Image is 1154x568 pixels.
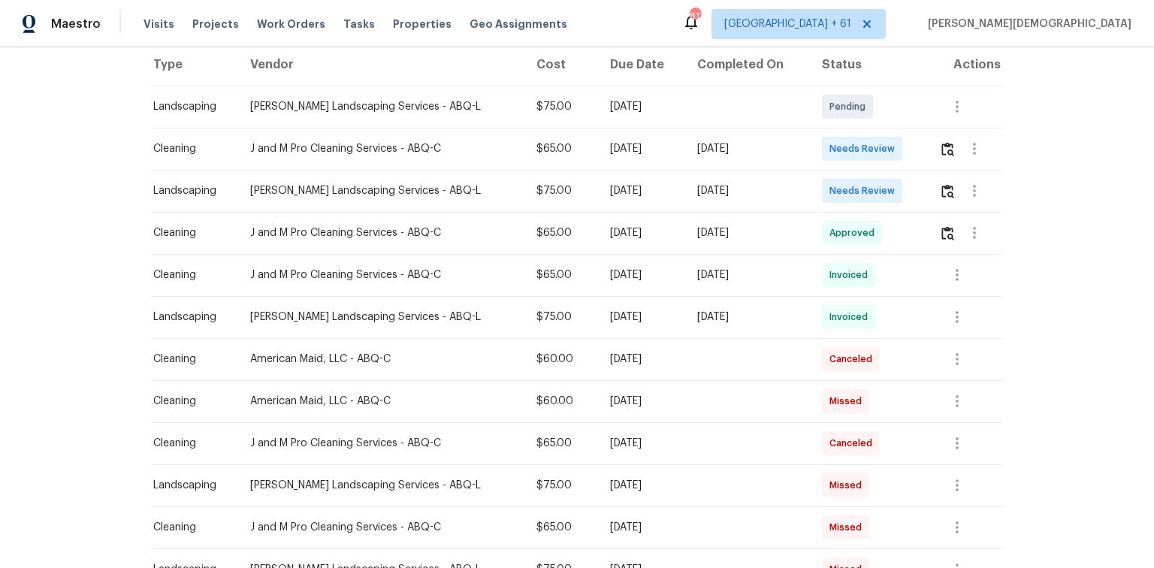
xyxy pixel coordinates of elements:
[143,17,174,32] span: Visits
[51,17,101,32] span: Maestro
[250,394,512,409] div: American Maid, LLC - ABQ-C
[536,436,586,451] div: $65.00
[927,44,1001,86] th: Actions
[829,267,874,282] span: Invoiced
[524,44,598,86] th: Cost
[250,141,512,156] div: J and M Pro Cleaning Services - ABQ-C
[829,141,901,156] span: Needs Review
[939,173,956,209] button: Review Icon
[536,310,586,325] div: $75.00
[192,17,239,32] span: Projects
[536,478,586,493] div: $75.00
[536,352,586,367] div: $60.00
[250,183,512,198] div: [PERSON_NAME] Landscaping Services - ABQ-L
[922,17,1131,32] span: [PERSON_NAME][DEMOGRAPHIC_DATA]
[610,436,674,451] div: [DATE]
[250,99,512,114] div: [PERSON_NAME] Landscaping Services - ABQ-L
[153,141,226,156] div: Cleaning
[343,19,375,29] span: Tasks
[536,520,586,535] div: $65.00
[697,225,797,240] div: [DATE]
[536,225,586,240] div: $65.00
[536,183,586,198] div: $75.00
[536,267,586,282] div: $65.00
[941,184,954,198] img: Review Icon
[153,352,226,367] div: Cleaning
[697,310,797,325] div: [DATE]
[250,478,512,493] div: [PERSON_NAME] Landscaping Services - ABQ-L
[941,226,954,240] img: Review Icon
[153,44,238,86] th: Type
[829,183,901,198] span: Needs Review
[829,394,868,409] span: Missed
[941,142,954,156] img: Review Icon
[724,17,851,32] span: [GEOGRAPHIC_DATA] + 61
[536,141,586,156] div: $65.00
[610,310,674,325] div: [DATE]
[685,44,809,86] th: Completed On
[829,436,878,451] span: Canceled
[697,183,797,198] div: [DATE]
[810,44,927,86] th: Status
[939,215,956,251] button: Review Icon
[250,310,512,325] div: [PERSON_NAME] Landscaping Services - ABQ-L
[610,478,674,493] div: [DATE]
[697,267,797,282] div: [DATE]
[250,352,512,367] div: American Maid, LLC - ABQ-C
[153,267,226,282] div: Cleaning
[238,44,524,86] th: Vendor
[153,520,226,535] div: Cleaning
[153,394,226,409] div: Cleaning
[153,478,226,493] div: Landscaping
[536,394,586,409] div: $60.00
[610,99,674,114] div: [DATE]
[829,352,878,367] span: Canceled
[250,520,512,535] div: J and M Pro Cleaning Services - ABQ-C
[610,520,674,535] div: [DATE]
[153,310,226,325] div: Landscaping
[610,183,674,198] div: [DATE]
[829,99,872,114] span: Pending
[250,436,512,451] div: J and M Pro Cleaning Services - ABQ-C
[690,9,700,24] div: 817
[829,478,868,493] span: Missed
[829,225,881,240] span: Approved
[153,183,226,198] div: Landscaping
[393,17,452,32] span: Properties
[610,394,674,409] div: [DATE]
[610,267,674,282] div: [DATE]
[153,436,226,451] div: Cleaning
[250,267,512,282] div: J and M Pro Cleaning Services - ABQ-C
[470,17,567,32] span: Geo Assignments
[829,520,868,535] span: Missed
[610,352,674,367] div: [DATE]
[257,17,325,32] span: Work Orders
[610,141,674,156] div: [DATE]
[610,225,674,240] div: [DATE]
[250,225,512,240] div: J and M Pro Cleaning Services - ABQ-C
[153,225,226,240] div: Cleaning
[939,131,956,167] button: Review Icon
[153,99,226,114] div: Landscaping
[697,141,797,156] div: [DATE]
[829,310,874,325] span: Invoiced
[536,99,586,114] div: $75.00
[598,44,686,86] th: Due Date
